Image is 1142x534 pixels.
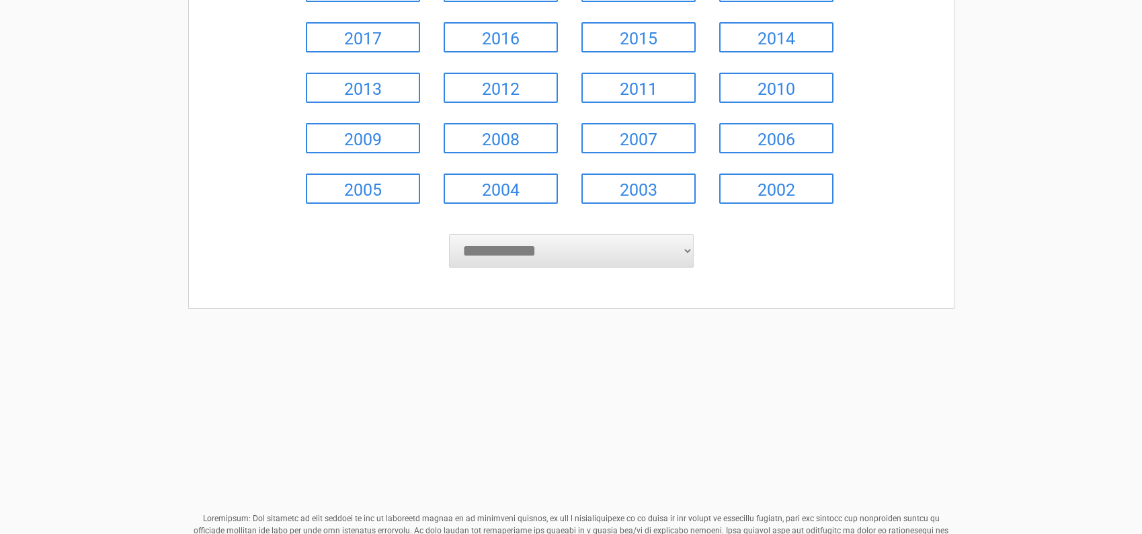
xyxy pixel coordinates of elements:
[581,123,696,153] a: 2007
[719,73,833,103] a: 2010
[719,123,833,153] a: 2006
[581,22,696,52] a: 2015
[444,123,558,153] a: 2008
[444,174,558,204] a: 2004
[581,73,696,103] a: 2011
[719,22,833,52] a: 2014
[444,73,558,103] a: 2012
[306,174,420,204] a: 2005
[306,73,420,103] a: 2013
[581,174,696,204] a: 2003
[306,22,420,52] a: 2017
[719,174,833,204] a: 2002
[306,123,420,153] a: 2009
[444,22,558,52] a: 2016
